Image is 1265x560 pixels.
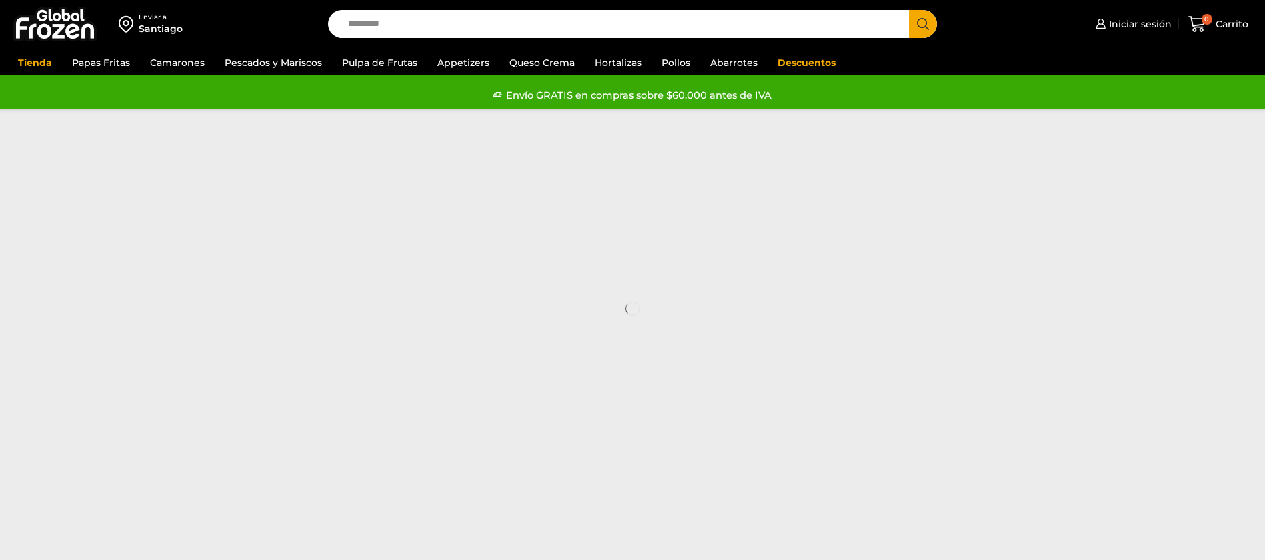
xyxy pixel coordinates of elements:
a: Iniciar sesión [1092,11,1172,37]
a: Tienda [11,50,59,75]
a: Hortalizas [588,50,648,75]
span: 0 [1202,14,1212,25]
button: Search button [909,10,937,38]
a: Pollos [655,50,697,75]
div: Santiago [139,22,183,35]
a: Pulpa de Frutas [335,50,424,75]
span: Iniciar sesión [1106,17,1172,31]
div: Enviar a [139,13,183,22]
a: Papas Fritas [65,50,137,75]
img: address-field-icon.svg [119,13,139,35]
a: Queso Crema [503,50,581,75]
a: Abarrotes [704,50,764,75]
span: Carrito [1212,17,1248,31]
a: Appetizers [431,50,496,75]
a: Descuentos [771,50,842,75]
a: 0 Carrito [1185,9,1252,40]
a: Camarones [143,50,211,75]
a: Pescados y Mariscos [218,50,329,75]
